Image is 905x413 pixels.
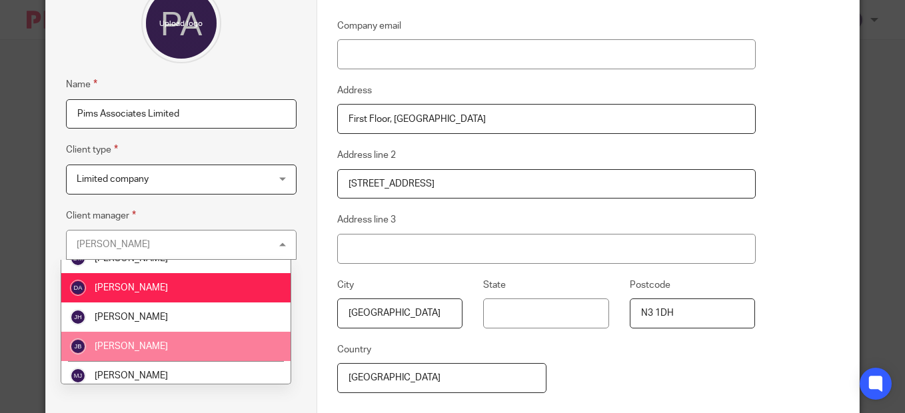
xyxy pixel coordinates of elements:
[483,278,506,292] label: State
[95,283,168,292] span: [PERSON_NAME]
[337,343,371,356] label: Country
[66,77,97,92] label: Name
[66,142,118,157] label: Client type
[95,254,168,263] span: [PERSON_NAME]
[630,278,670,292] label: Postcode
[337,149,396,162] label: Address line 2
[337,19,401,33] label: Company email
[77,240,150,249] div: [PERSON_NAME]
[77,175,149,184] span: Limited company
[337,278,354,292] label: City
[337,213,396,226] label: Address line 3
[70,280,86,296] img: svg%3E
[337,84,372,97] label: Address
[95,312,168,322] span: [PERSON_NAME]
[95,371,168,380] span: [PERSON_NAME]
[70,309,86,325] img: svg%3E
[66,208,136,223] label: Client manager
[95,342,168,351] span: [PERSON_NAME]
[70,368,86,384] img: svg%3E
[70,338,86,354] img: svg%3E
